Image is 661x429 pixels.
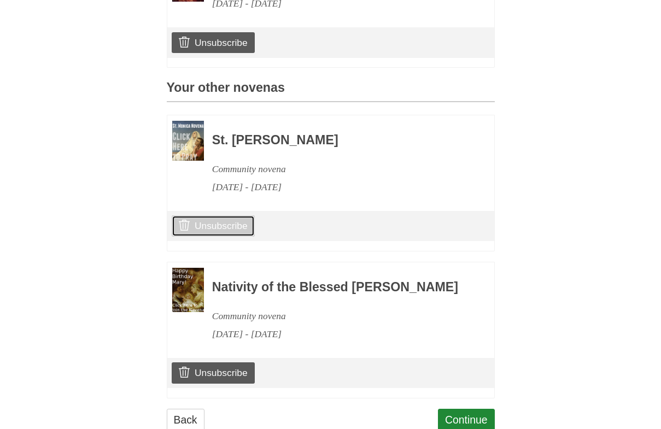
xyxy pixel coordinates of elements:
[172,268,204,313] img: Novena image
[212,160,465,178] div: Community novena
[212,307,465,325] div: Community novena
[212,280,465,295] h3: Nativity of the Blessed [PERSON_NAME]
[172,32,254,53] a: Unsubscribe
[212,178,465,196] div: [DATE] - [DATE]
[167,81,495,102] h3: Your other novenas
[172,121,204,161] img: Novena image
[212,325,465,343] div: [DATE] - [DATE]
[172,362,254,383] a: Unsubscribe
[212,133,465,148] h3: St. [PERSON_NAME]
[172,215,254,236] a: Unsubscribe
